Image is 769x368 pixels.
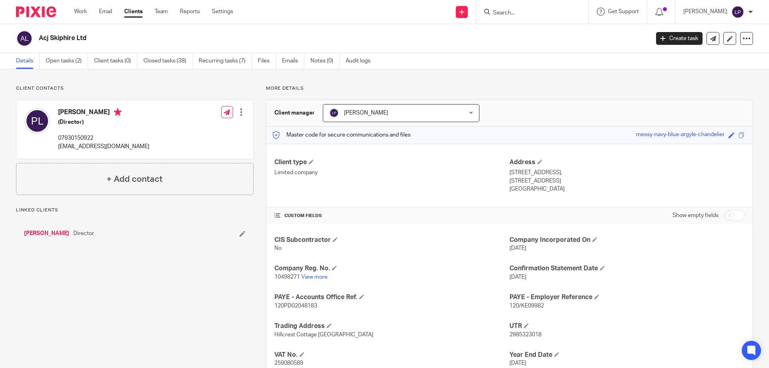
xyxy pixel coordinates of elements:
h4: Address [509,158,745,167]
a: Client tasks (0) [94,53,137,69]
a: Team [155,8,168,16]
p: [STREET_ADDRESS] [509,177,745,185]
a: Emails [282,53,304,69]
span: Get Support [608,9,639,14]
p: More details [266,85,753,92]
h4: Company Incorporated On [509,236,745,244]
a: Work [74,8,87,16]
a: Create task [656,32,703,45]
p: Client contacts [16,85,254,92]
a: Reports [180,8,200,16]
h4: Confirmation Statement Date [509,264,745,273]
a: Settings [212,8,233,16]
a: View more [301,274,328,280]
a: Clients [124,8,143,16]
span: No [274,245,282,251]
h4: Client type [274,158,509,167]
img: svg%3E [16,30,33,47]
p: Limited company [274,169,509,177]
span: 120/KE09982 [509,303,544,309]
a: Details [16,53,40,69]
p: Linked clients [16,207,254,213]
span: 259080589 [274,360,303,366]
span: 2985323018 [509,332,542,338]
a: Recurring tasks (7) [199,53,252,69]
p: [EMAIL_ADDRESS][DOMAIN_NAME] [58,143,149,151]
p: [STREET_ADDRESS], [509,169,745,177]
span: Director [73,229,94,237]
h4: PAYE - Employer Reference [509,293,745,302]
h4: Year End Date [509,351,745,359]
span: 10498271 [274,274,300,280]
img: svg%3E [731,6,744,18]
a: Audit logs [346,53,376,69]
div: messy-navy-blue-argyle-chandelier [636,131,725,140]
h4: Trading Address [274,322,509,330]
h2: Acj Skiphire Ltd [39,34,523,42]
h4: UTR [509,322,745,330]
input: Search [492,10,564,17]
p: [PERSON_NAME] [683,8,727,16]
p: [GEOGRAPHIC_DATA] [509,185,745,193]
h4: Company Reg. No. [274,264,509,273]
span: [PERSON_NAME] [344,110,388,116]
h4: CUSTOM FIELDS [274,213,509,219]
i: Primary [114,108,122,116]
span: [DATE] [509,245,526,251]
img: Pixie [16,6,56,17]
h4: VAT No. [274,351,509,359]
p: Master code for secure communications and files [272,131,411,139]
p: 07930150922 [58,134,149,142]
h4: [PERSON_NAME] [58,108,149,118]
span: [DATE] [509,360,526,366]
span: 120PD02048183 [274,303,317,309]
h4: + Add contact [107,173,163,185]
a: Files [258,53,276,69]
img: svg%3E [24,108,50,134]
span: Hillcrest Cottage [GEOGRAPHIC_DATA] [274,332,373,338]
h5: (Director) [58,118,149,126]
h4: PAYE - Accounts Office Ref. [274,293,509,302]
span: [DATE] [509,274,526,280]
h3: Client manager [274,109,315,117]
a: Notes (0) [310,53,340,69]
a: Email [99,8,112,16]
a: [PERSON_NAME] [24,229,69,237]
a: Open tasks (2) [46,53,88,69]
label: Show empty fields [672,211,719,219]
h4: CIS Subcontractor [274,236,509,244]
a: Closed tasks (38) [143,53,193,69]
img: svg%3E [329,108,339,118]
